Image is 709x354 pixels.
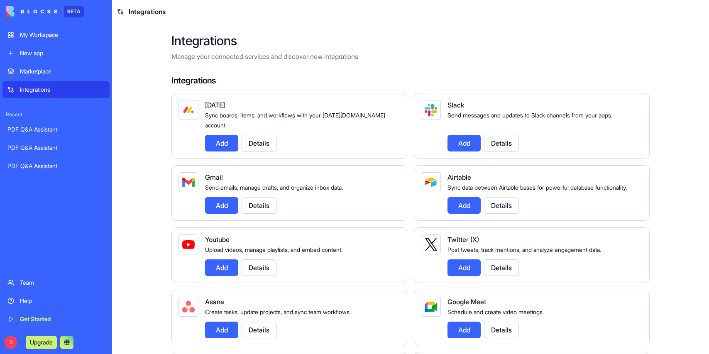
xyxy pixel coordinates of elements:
a: Help [2,293,110,309]
button: Add [205,197,238,214]
span: Gmail [205,173,223,181]
a: PDF Q&A Assistant [2,158,110,174]
div: PDF Q&A Assistant [7,125,105,134]
span: Send messages and updates to Slack channels from your apps. [447,112,612,119]
div: PDF Q&A Assistant [7,162,105,170]
button: Add [205,322,238,338]
span: Asana [205,298,224,306]
p: Manage your connected services and discover new integrations [171,51,650,61]
span: [DATE] [205,101,225,109]
div: PDF Q&A Assistant [7,144,105,152]
a: Integrations [2,81,110,98]
div: BETA [64,6,84,17]
div: Marketplace [20,67,105,76]
button: Add [447,259,481,276]
button: Add [205,259,238,276]
span: Post tweets, track mentions, and analyze engagement data. [447,246,601,253]
span: Slack [447,101,464,109]
span: Send emails, manage drafts, and organize inbox data. [205,184,343,191]
button: Add [447,322,481,338]
span: Airtable [447,173,471,181]
span: S [4,336,17,349]
button: Details [484,322,519,338]
button: Details [484,135,519,151]
button: Upgrade [26,336,57,349]
a: PDF Q&A Assistant [2,139,110,156]
div: Integrations [20,85,105,94]
span: Integrations [129,7,166,17]
div: New app [20,49,105,57]
h2: Integrations [171,33,650,48]
button: Add [447,135,481,151]
button: Add [205,135,238,151]
span: Twitter (X) [447,235,479,244]
a: New app [2,45,110,61]
a: PDF Q&A Assistant [2,121,110,138]
a: Get Started [2,311,110,327]
div: Help [20,297,105,305]
button: Details [242,197,276,214]
h4: Integrations [171,75,650,86]
span: Sync boards, items, and workflows with your [DATE][DOMAIN_NAME] account. [205,112,385,129]
button: Add [447,197,481,214]
span: Google Meet [447,298,486,306]
a: Team [2,274,110,291]
a: BETA [6,6,84,17]
span: Schedule and create video meetings. [447,308,544,315]
div: Get Started [20,315,105,323]
span: Recent [2,111,110,118]
button: Details [484,197,519,214]
button: Details [242,259,276,276]
div: Team [20,278,105,287]
div: My Workspace [20,31,105,39]
span: Upload videos, manage playlists, and embed content. [205,246,342,253]
span: Youtube [205,235,230,244]
span: Sync data between Airtable bases for powerful database functionality. [447,184,627,191]
img: logo [6,6,57,17]
a: My Workspace [2,27,110,43]
span: Create tasks, update projects, and sync team workflows. [205,308,351,315]
button: Details [242,322,276,338]
button: Details [484,259,519,276]
button: Details [242,135,276,151]
a: Upgrade [26,338,57,346]
a: Marketplace [2,63,110,80]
